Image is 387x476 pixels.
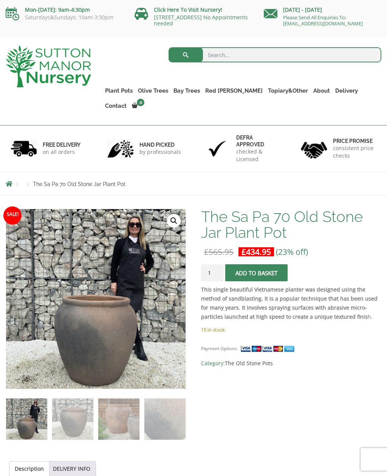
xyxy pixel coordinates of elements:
[201,285,381,321] p: h.
[301,137,327,160] img: 4.jpg
[102,85,135,96] a: Plant Pots
[169,47,381,62] input: Search...
[11,139,37,158] img: 1.jpg
[6,209,186,389] img: The Sa Pa 70 Old Stone Jar Plant Pot - E7933CB8 5D06 4D99 B28B C17B06BCADCE scaled
[204,247,234,257] bdi: 565.95
[154,14,248,27] a: [STREET_ADDRESS] No Appointments needed
[52,398,93,440] img: The Sa Pa 70 Old Stone Jar Plant Pot - Image 2
[204,139,231,158] img: 3.jpg
[53,462,90,476] a: DELIVERY INFO
[201,264,224,281] input: Product quantity
[135,85,171,96] a: Olive Trees
[107,139,134,158] img: 2.jpg
[154,6,222,13] a: Click Here To Visit Nursery!
[6,5,123,14] p: Mon-[DATE]: 9am-4:30pm
[3,206,22,225] span: Sale!
[333,138,376,144] h6: Price promise
[6,14,123,20] p: Saturdays&Sundays: 10am-3:30pm
[236,134,280,148] h6: Defra approved
[43,148,80,156] p: on all orders
[276,247,308,257] span: (23% off)
[311,85,333,96] a: About
[333,144,376,160] p: consistent price checks
[144,398,186,440] img: The Sa Pa 70 Old Stone Jar Plant Pot - Image 4
[240,345,297,353] img: payment supported
[6,398,47,440] img: The Sa Pa 70 Old Stone Jar Plant Pot
[43,141,80,148] h6: FREE DELIVERY
[225,360,273,367] a: The Old Stone Pots
[265,85,311,96] a: Topiary&Other
[129,101,147,111] a: 0
[171,85,203,96] a: Bay Trees
[98,398,139,440] img: The Sa Pa 70 Old Stone Jar Plant Pot - Image 3
[201,209,381,240] h1: The Sa Pa 70 Old Stone Jar Plant Pot
[6,45,91,87] img: logo
[241,247,246,257] span: £
[241,247,271,257] bdi: 434.95
[15,462,44,476] a: Description
[33,181,125,187] span: The Sa Pa 70 Old Stone Jar Plant Pot
[225,264,288,281] button: Add to basket
[139,141,181,148] h6: hand picked
[139,148,181,156] p: by professionals
[204,247,209,257] span: £
[6,181,381,187] nav: Breadcrumbs
[201,286,378,320] strong: This single beautiful Vietnamese planter was designed using the method of sandblasting. It is a p...
[137,99,144,106] span: 0
[201,325,381,334] p: 15 in stock
[236,148,280,163] p: checked & Licensed
[201,346,238,351] small: Payment Options:
[264,5,381,14] p: [DATE] - [DATE]
[201,359,381,368] span: Category:
[167,214,181,228] a: View full-screen image gallery
[283,14,363,27] a: Please Send All Enquiries To: [EMAIL_ADDRESS][DOMAIN_NAME]
[333,85,361,96] a: Delivery
[102,101,129,111] a: Contact
[203,85,265,96] a: Red [PERSON_NAME]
